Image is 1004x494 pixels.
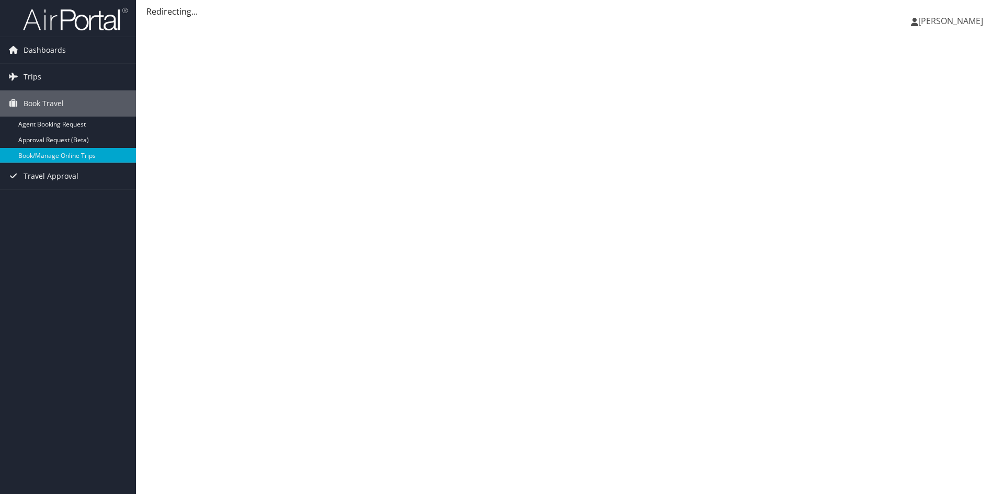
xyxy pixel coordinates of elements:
[24,90,64,117] span: Book Travel
[23,7,128,31] img: airportal-logo.png
[146,5,994,18] div: Redirecting...
[24,37,66,63] span: Dashboards
[918,15,983,27] span: [PERSON_NAME]
[911,5,994,37] a: [PERSON_NAME]
[24,163,78,189] span: Travel Approval
[24,64,41,90] span: Trips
